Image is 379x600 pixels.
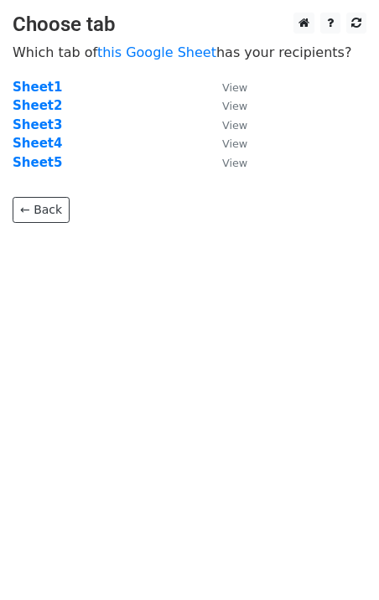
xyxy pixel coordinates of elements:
[205,80,247,95] a: View
[13,44,366,61] p: Which tab of has your recipients?
[13,136,62,151] a: Sheet4
[222,119,247,132] small: View
[222,81,247,94] small: View
[205,136,247,151] a: View
[222,100,247,112] small: View
[13,80,62,95] a: Sheet1
[205,155,247,170] a: View
[13,98,62,113] a: Sheet2
[13,197,70,223] a: ← Back
[13,13,366,37] h3: Choose tab
[13,117,62,132] a: Sheet3
[205,117,247,132] a: View
[222,137,247,150] small: View
[222,157,247,169] small: View
[13,155,62,170] a: Sheet5
[97,44,216,60] a: this Google Sheet
[205,98,247,113] a: View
